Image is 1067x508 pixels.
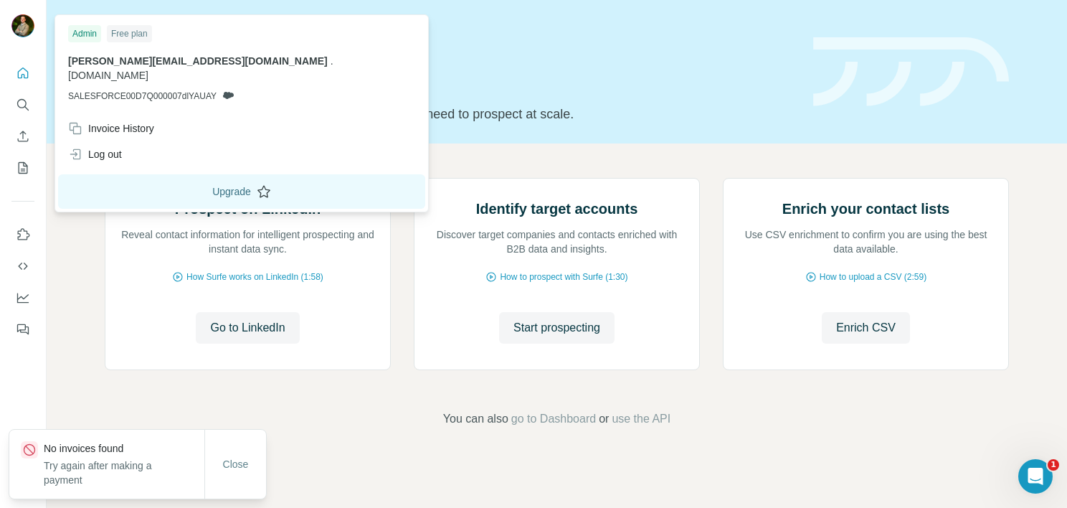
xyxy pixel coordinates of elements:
p: No invoices found [44,441,204,456]
button: Feedback [11,316,34,342]
button: go to Dashboard [511,410,596,428]
button: Enrich CSV [11,123,34,149]
iframe: Intercom live chat [1018,459,1053,494]
button: Use Surfe API [11,253,34,279]
button: Search [11,92,34,118]
button: Quick start [11,60,34,86]
button: Close [213,451,259,477]
span: How to upload a CSV (2:59) [820,271,926,283]
p: Discover target companies and contacts enriched with B2B data and insights. [429,227,685,256]
span: Go to LinkedIn [210,319,285,337]
img: Avatar [11,14,34,37]
span: Enrich CSV [836,319,896,337]
span: How to prospect with Surfe (1:30) [500,271,627,283]
span: [DOMAIN_NAME] [68,70,148,81]
h1: Let’s prospect together [105,67,796,95]
p: Use CSV enrichment to confirm you are using the best data available. [738,227,994,256]
h2: Enrich your contact lists [782,199,949,219]
span: How Surfe works on LinkedIn (1:58) [186,271,323,283]
p: Pick your starting point and we’ll provide everything you need to prospect at scale. [105,104,796,124]
h2: Identify target accounts [476,199,638,219]
img: banner [813,37,1009,107]
button: Dashboard [11,285,34,311]
span: SALESFORCE00D7Q000007dlYAUAY [68,90,217,103]
p: Reveal contact information for intelligent prospecting and instant data sync. [120,227,376,256]
span: You can also [443,410,508,428]
button: Go to LinkedIn [196,312,299,344]
div: Log out [68,147,122,161]
div: Admin [68,25,101,42]
div: Invoice History [68,121,154,136]
span: . [331,55,333,67]
button: use the API [612,410,670,428]
div: Quick start [105,27,796,41]
p: Try again after making a payment [44,458,204,487]
button: Upgrade [58,174,425,209]
span: [PERSON_NAME][EMAIL_ADDRESS][DOMAIN_NAME] [68,55,328,67]
button: Enrich CSV [822,312,910,344]
button: My lists [11,155,34,181]
span: or [599,410,609,428]
span: Start prospecting [513,319,600,337]
button: Start prospecting [499,312,615,344]
button: Use Surfe on LinkedIn [11,222,34,248]
div: Free plan [107,25,152,42]
span: 1 [1048,459,1059,471]
span: Close [223,457,249,471]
